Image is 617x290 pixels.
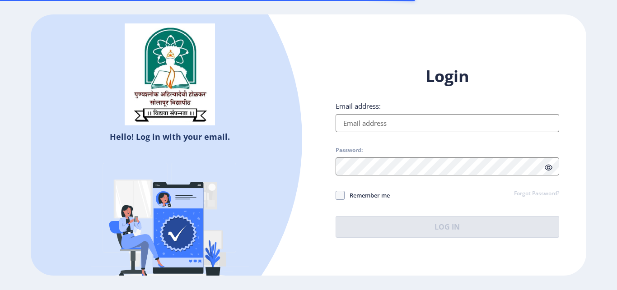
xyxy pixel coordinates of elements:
img: sulogo.png [125,23,215,125]
label: Email address: [336,101,381,110]
label: Password: [336,147,363,154]
input: Email address [336,114,559,132]
span: Remember me [345,190,390,201]
button: Log In [336,216,559,238]
a: Forgot Password? [514,190,559,198]
h1: Login [336,65,559,87]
